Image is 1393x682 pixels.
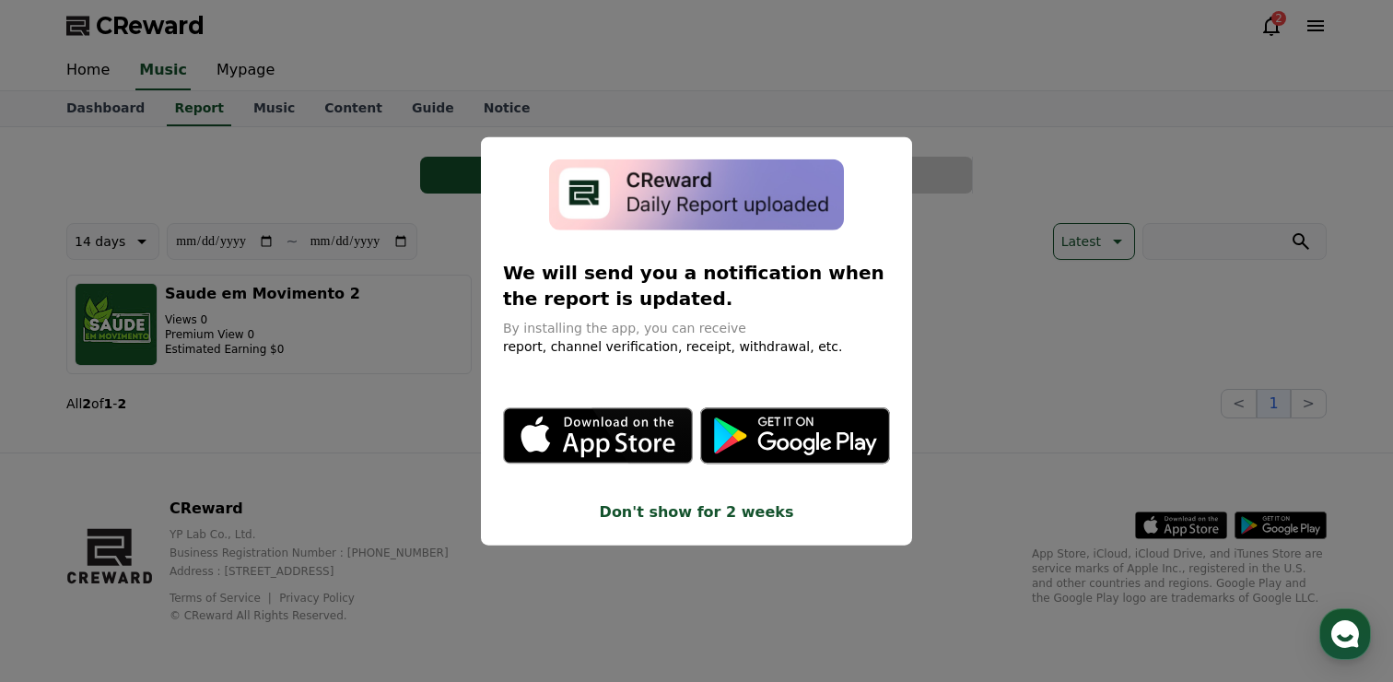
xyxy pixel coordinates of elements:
[503,336,890,355] p: report, channel verification, receipt, withdrawal, etc.
[6,529,122,575] a: Home
[503,318,890,336] p: By installing the app, you can receive
[122,529,238,575] a: Messages
[47,557,79,571] span: Home
[503,259,890,311] p: We will send you a notification when the report is updated.
[481,137,912,546] div: modal
[238,529,354,575] a: Settings
[549,159,844,230] img: app-install-modal
[273,557,318,571] span: Settings
[503,500,890,523] button: Don't show for 2 weeks
[153,558,207,572] span: Messages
